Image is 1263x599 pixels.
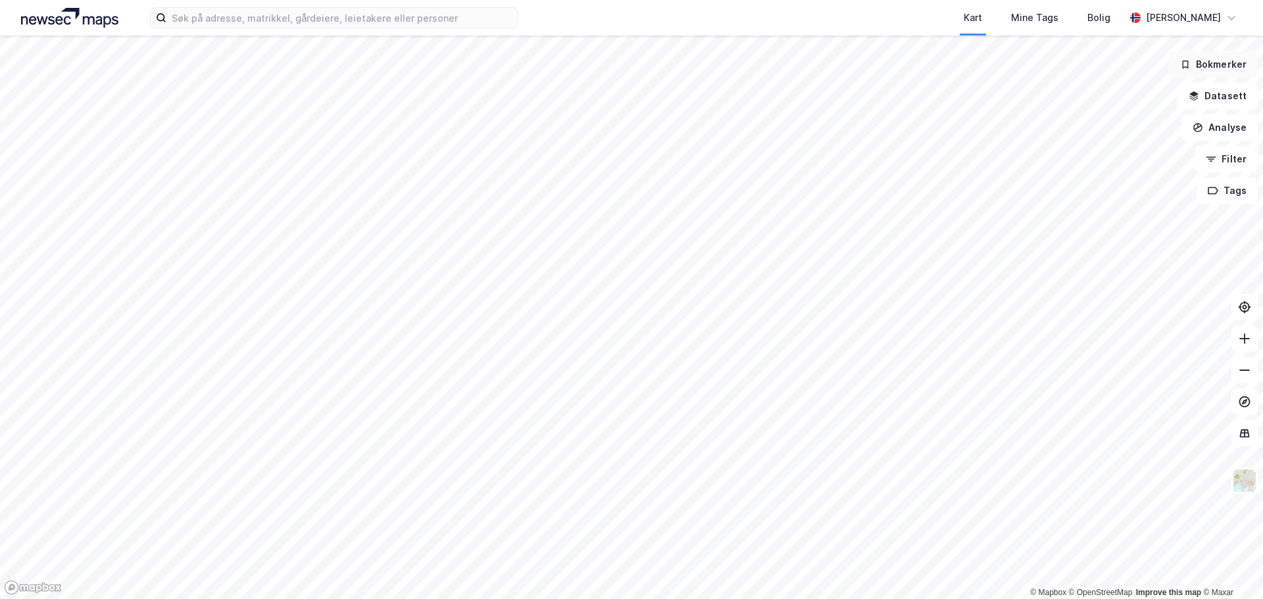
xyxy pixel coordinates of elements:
img: logo.a4113a55bc3d86da70a041830d287a7e.svg [21,8,118,28]
a: Improve this map [1136,588,1201,597]
button: Filter [1195,146,1258,172]
div: [PERSON_NAME] [1146,10,1221,26]
a: Mapbox homepage [4,580,62,595]
img: Z [1232,468,1257,493]
div: Kontrollprogram for chat [1197,536,1263,599]
button: Bokmerker [1169,51,1258,78]
button: Datasett [1177,83,1258,109]
input: Søk på adresse, matrikkel, gårdeiere, leietakere eller personer [166,8,518,28]
iframe: Chat Widget [1197,536,1263,599]
div: Mine Tags [1011,10,1058,26]
a: OpenStreetMap [1069,588,1133,597]
div: Kart [964,10,982,26]
a: Mapbox [1030,588,1066,597]
div: Bolig [1087,10,1110,26]
button: Tags [1197,178,1258,204]
button: Analyse [1181,114,1258,141]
